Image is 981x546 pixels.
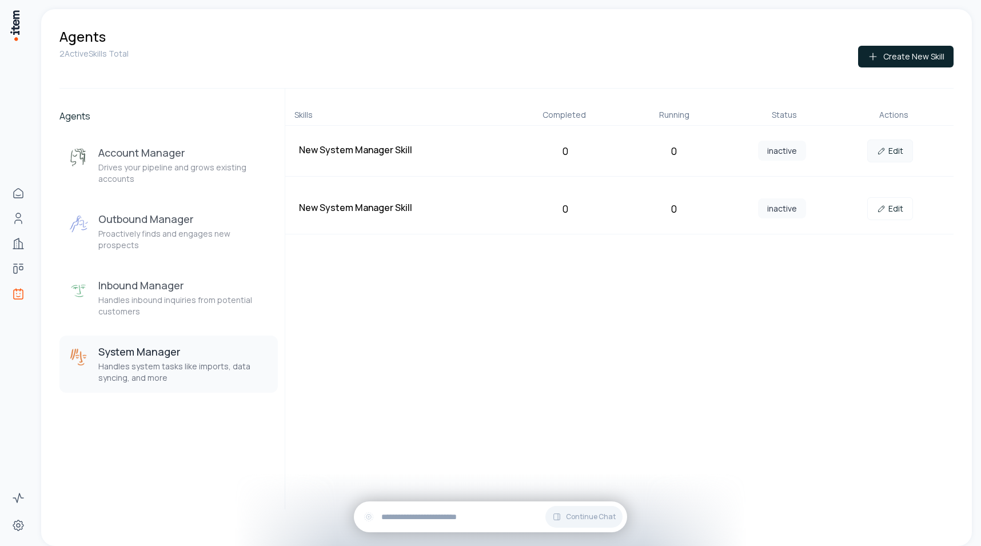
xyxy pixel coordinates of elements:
div: Skills [294,109,505,121]
span: inactive [758,198,806,218]
div: Completed [514,109,615,121]
p: Handles inbound inquiries from potential customers [98,294,269,317]
button: Inbound ManagerInbound ManagerHandles inbound inquiries from potential customers [59,269,278,326]
div: Continue Chat [354,501,627,532]
h4: New System Manager Skill [299,201,507,214]
p: Proactively finds and engages new prospects [98,228,269,251]
h3: Account Manager [98,146,269,160]
img: System Manager [69,347,89,368]
a: Edit [867,140,913,162]
a: Deals [7,257,30,280]
a: Edit [867,197,913,220]
div: 0 [624,201,724,217]
span: Continue Chat [566,512,616,521]
a: Companies [7,232,30,255]
div: 0 [516,201,615,217]
img: Inbound Manager [69,281,89,301]
button: System ManagerSystem ManagerHandles system tasks like imports, data syncing, and more [59,336,278,393]
span: inactive [758,141,806,161]
button: Account ManagerAccount ManagerDrives your pipeline and grows existing accounts [59,137,278,194]
p: Handles system tasks like imports, data syncing, and more [98,361,269,384]
p: Drives your pipeline and grows existing accounts [98,162,269,185]
img: Outbound Manager [69,214,89,235]
div: 0 [624,143,724,159]
a: Settings [7,514,30,537]
h3: System Manager [98,345,269,358]
div: 0 [516,143,615,159]
button: Outbound ManagerOutbound ManagerProactively finds and engages new prospects [59,203,278,260]
a: Agents [7,282,30,305]
div: Status [734,109,835,121]
p: 2 Active Skills Total [59,48,129,59]
a: Activity [7,487,30,509]
img: Item Brain Logo [9,9,21,42]
img: Account Manager [69,148,89,169]
a: People [7,207,30,230]
div: Actions [844,109,944,121]
h3: Inbound Manager [98,278,269,292]
a: Home [7,182,30,205]
h1: Agents [59,27,106,46]
button: Continue Chat [545,506,623,528]
button: Create New Skill [858,46,954,67]
h2: Agents [59,109,278,123]
h3: Outbound Manager [98,212,269,226]
div: Running [624,109,725,121]
h4: New System Manager Skill [299,143,507,157]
